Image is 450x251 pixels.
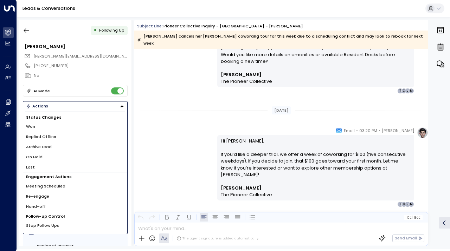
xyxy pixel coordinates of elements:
[163,23,303,29] div: Pioneer Collective Inquiry - [GEOGRAPHIC_DATA] - [PERSON_NAME]
[26,124,35,130] span: Won
[148,213,156,222] button: Redo
[137,23,163,29] span: Subject Line:
[417,127,428,138] img: profile-logo.png
[99,27,124,33] span: Following Up
[137,33,425,47] div: [PERSON_NAME] cancels her [PERSON_NAME] coworking tour for this week due to a scheduling conflict...
[26,164,35,170] span: Lost
[401,202,407,207] div: C
[412,216,413,219] span: |
[34,73,127,79] div: Na
[382,127,414,134] span: [PERSON_NAME]
[221,78,272,85] a: The Pioneer Collective
[136,213,145,222] button: Undo
[33,87,50,94] div: AI Mode
[23,172,127,181] h1: Engagement Actions
[404,215,423,220] button: Cc|Bcc
[176,236,258,241] div: The agent signature is added automatically
[26,223,59,229] span: Stop Follow Ups
[356,127,358,134] span: •
[34,63,127,69] div: [PHONE_NUMBER]
[26,233,61,239] span: Create Follow Up
[23,101,128,111] div: Button group with a nested menu
[344,127,355,134] span: Email
[397,88,403,94] div: T
[221,138,411,185] p: Hi [PERSON_NAME], If you’d like a deeper trial, we offer a week of coworking for $100 (five conse...
[23,101,128,111] button: Actions
[379,127,380,134] span: •
[25,43,127,50] div: [PERSON_NAME]
[405,88,410,94] div: J
[359,127,377,134] span: 03:20 PM
[22,5,75,11] a: Leads & Conversations
[26,144,52,150] span: Archive Lead
[26,183,65,189] span: Meeting Scheduled
[33,53,134,59] span: [PERSON_NAME][EMAIL_ADDRESS][DOMAIN_NAME]
[37,243,125,249] label: Region of Interest
[221,191,272,198] a: The Pioneer Collective
[23,113,127,122] h1: Status Changes
[221,72,262,78] strong: [PERSON_NAME]
[409,88,414,94] div: M
[401,88,407,94] div: C
[94,25,97,35] div: •
[26,193,49,199] span: Re-engage
[407,216,420,219] span: Cc Bcc
[33,53,128,59] span: michelle.mh.lee92@gmail.com
[221,185,262,191] strong: [PERSON_NAME]
[26,104,48,108] div: Actions
[26,154,43,160] span: On Hold
[397,202,403,207] div: T
[272,106,291,114] div: [DATE]
[26,204,46,210] span: Hand-off
[409,202,414,207] div: M
[23,212,127,221] h1: Follow-up Control
[26,134,56,140] span: Replied Offline
[405,202,410,207] div: J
